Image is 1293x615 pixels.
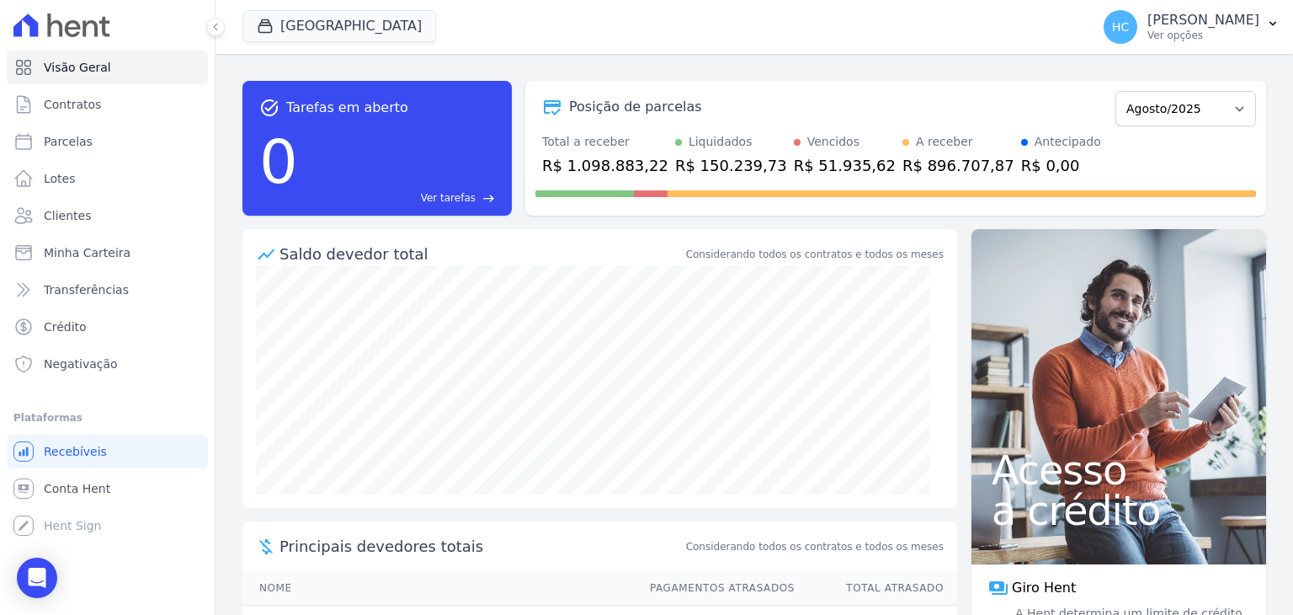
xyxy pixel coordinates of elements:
div: Antecipado [1035,133,1101,151]
div: Posição de parcelas [569,97,702,117]
div: R$ 1.098.883,22 [542,154,668,177]
span: Ver tarefas [421,190,476,206]
span: Negativação [44,356,118,372]
span: Visão Geral [44,59,111,76]
span: Principais devedores totais [279,535,683,558]
div: Vencidos [807,133,859,151]
p: Ver opções [1147,29,1259,42]
div: 0 [259,118,298,206]
a: Minha Carteira [7,236,208,270]
a: Recebíveis [7,435,208,468]
span: Acesso [992,450,1246,490]
a: Lotes [7,162,208,195]
div: Total a receber [542,133,668,151]
span: Transferências [44,281,129,298]
a: Contratos [7,88,208,121]
a: Visão Geral [7,51,208,84]
span: Considerando todos os contratos e todos os meses [686,539,944,554]
div: Saldo devedor total [279,243,683,265]
div: Open Intercom Messenger [17,558,57,598]
span: Conta Hent [44,480,110,497]
a: Negativação [7,347,208,381]
span: HC [1112,21,1129,33]
span: Contratos [44,96,101,113]
div: R$ 0,00 [1021,154,1101,177]
div: A receber [916,133,973,151]
span: Clientes [44,207,91,224]
span: task_alt [259,98,279,118]
a: Clientes [7,199,208,233]
div: R$ 150.239,73 [675,154,787,177]
div: R$ 896.707,87 [902,154,1014,177]
th: Pagamentos Atrasados [634,571,795,606]
a: Parcelas [7,125,208,158]
div: Plataformas [13,408,201,428]
span: Crédito [44,318,87,335]
button: HC [PERSON_NAME] Ver opções [1090,3,1293,51]
span: a crédito [992,490,1246,531]
a: Transferências [7,273,208,307]
a: Crédito [7,310,208,344]
span: Lotes [44,170,76,187]
div: Considerando todos os contratos e todos os meses [686,247,944,262]
button: [GEOGRAPHIC_DATA] [242,10,436,42]
a: Ver tarefas east [305,190,495,206]
span: Parcelas [44,133,93,150]
span: Tarefas em aberto [286,98,408,118]
span: Giro Hent [1012,578,1076,598]
th: Total Atrasado [795,571,957,606]
span: Recebíveis [44,443,107,460]
a: Conta Hent [7,472,208,505]
div: R$ 51.935,62 [794,154,896,177]
span: east [482,192,495,205]
th: Nome [242,571,634,606]
span: Minha Carteira [44,244,130,261]
p: [PERSON_NAME] [1147,12,1259,29]
div: Liquidados [689,133,753,151]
